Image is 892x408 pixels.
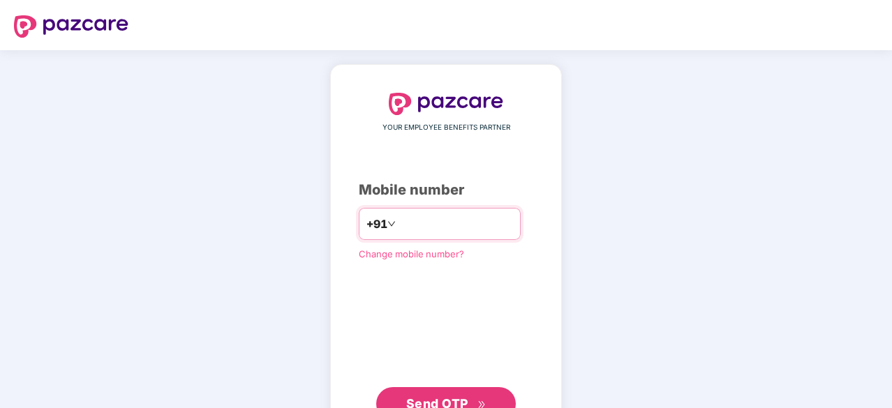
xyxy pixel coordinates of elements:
div: Mobile number [359,179,533,201]
span: +91 [366,216,387,233]
span: down [387,220,396,228]
img: logo [14,15,128,38]
img: logo [389,93,503,115]
span: YOUR EMPLOYEE BENEFITS PARTNER [382,122,510,133]
a: Change mobile number? [359,248,464,259]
